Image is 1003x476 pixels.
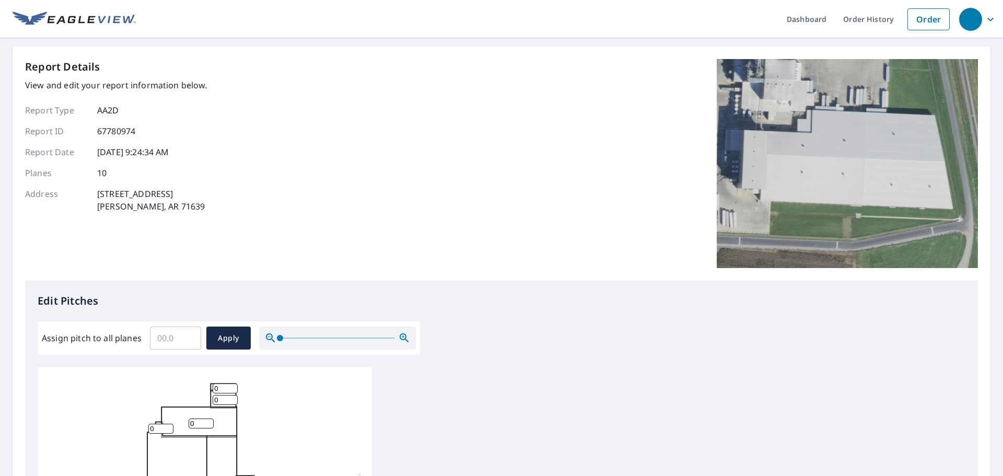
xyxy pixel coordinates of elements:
p: 10 [97,167,107,179]
p: View and edit your report information below. [25,79,207,91]
p: Report ID [25,125,88,137]
p: [DATE] 9:24:34 AM [97,146,169,158]
input: 00.0 [150,323,201,353]
p: Report Type [25,104,88,117]
button: Apply [206,327,251,350]
p: AA2D [97,104,119,117]
a: Order [907,8,950,30]
p: Planes [25,167,88,179]
p: 67780974 [97,125,135,137]
span: Apply [215,332,242,345]
p: Report Details [25,59,100,75]
img: EV Logo [13,11,136,27]
label: Assign pitch to all planes [42,332,142,344]
img: Top image [717,59,978,268]
p: Edit Pitches [38,293,965,309]
p: Report Date [25,146,88,158]
p: [STREET_ADDRESS] [PERSON_NAME], AR 71639 [97,188,205,213]
p: Address [25,188,88,213]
